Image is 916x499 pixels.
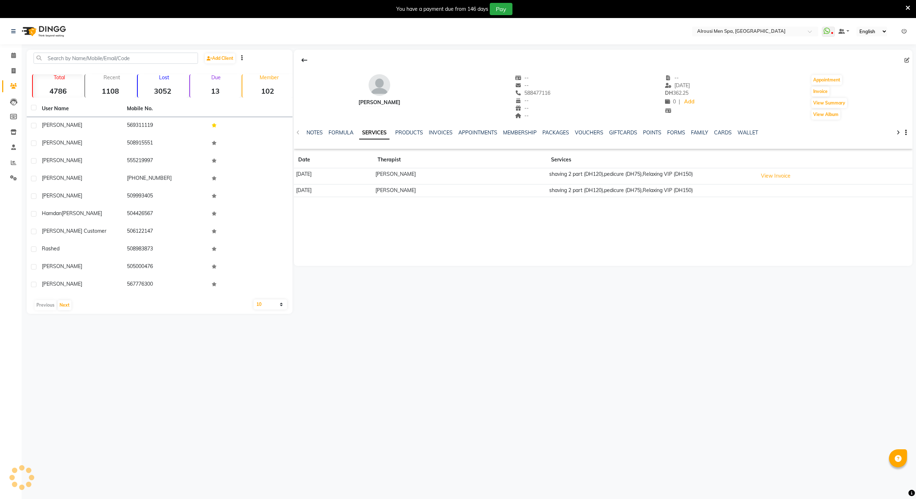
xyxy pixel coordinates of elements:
span: 588477116 [515,90,550,96]
span: -- [515,82,529,89]
a: PACKAGES [542,129,569,136]
strong: 102 [242,86,292,95]
a: NOTES [307,129,323,136]
td: 567776300 [123,276,208,294]
p: Total [36,74,83,81]
span: [PERSON_NAME] [42,157,82,164]
span: DH [665,90,673,96]
a: APPOINTMENTS [458,129,497,136]
a: FAMILY [691,129,708,136]
p: Lost [141,74,188,81]
span: [PERSON_NAME] [42,175,82,181]
td: 555219997 [123,152,208,170]
strong: 13 [190,86,240,95]
strong: 4786 [33,86,83,95]
span: -- [515,75,529,81]
span: 362.25 [665,90,688,96]
span: [PERSON_NAME] [42,192,82,199]
div: [PERSON_NAME] [358,99,400,106]
td: [PERSON_NAME] [373,168,547,184]
span: rashed [42,245,60,252]
th: User Name [38,101,123,117]
a: GIFTCARDS [609,129,637,136]
td: [PHONE_NUMBER] [123,170,208,188]
img: logo [18,21,68,41]
span: -- [665,75,679,81]
a: WALLET [737,129,758,136]
a: FORMS [667,129,685,136]
p: Member [245,74,292,81]
a: POINTS [643,129,661,136]
span: -- [515,105,529,111]
td: [DATE] [294,184,373,197]
img: avatar [369,74,390,96]
td: 508915551 [123,135,208,152]
span: | [679,98,680,106]
button: View Summary [811,98,847,108]
div: You have a payment due from 146 days [396,5,488,13]
th: Date [294,152,373,168]
td: 506122147 [123,223,208,241]
td: [DATE] [294,168,373,184]
p: Due [191,74,240,81]
a: Add Client [205,53,235,63]
span: [PERSON_NAME] customer [42,228,106,234]
span: [PERSON_NAME] [42,263,82,269]
span: -- [515,112,529,119]
p: Recent [88,74,135,81]
td: shaving 2 part (DH120),pedicure (DH75),Relaxing VIP (DH150) [547,168,756,184]
td: 504426567 [123,205,208,223]
td: shaving 2 part (DH120),pedicure (DH75),Relaxing VIP (DH150) [547,184,756,197]
a: PRODUCTS [395,129,423,136]
span: Hamdan [42,210,62,217]
span: [PERSON_NAME] [42,139,82,146]
button: Appointment [811,75,842,85]
td: 505000476 [123,258,208,276]
a: MEMBERSHIP [503,129,537,136]
button: Next [58,300,71,310]
span: -- [515,97,529,104]
button: Pay [490,3,512,15]
span: [PERSON_NAME] [42,122,82,128]
td: 508983873 [123,241,208,258]
a: Add [683,97,696,107]
th: Therapist [373,152,547,168]
button: View Invoice [758,170,794,182]
span: [PERSON_NAME] [62,210,102,217]
td: 569311119 [123,117,208,135]
td: 509993405 [123,188,208,205]
a: INVOICES [429,129,453,136]
strong: 3052 [138,86,188,95]
button: View Album [811,110,840,120]
input: Search by Name/Mobile/Email/Code [34,53,198,64]
strong: 1108 [85,86,135,95]
span: [PERSON_NAME] [42,281,82,287]
a: CARDS [714,129,732,136]
a: SERVICES [359,126,389,139]
a: VOUCHERS [575,129,603,136]
th: Mobile No. [123,101,208,117]
a: FORMULA [329,129,353,136]
button: Invoice [811,86,829,97]
th: Services [547,152,756,168]
span: 0 [665,98,676,105]
div: Back to Client [297,53,312,67]
td: [PERSON_NAME] [373,184,547,197]
span: [DATE] [665,82,690,89]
